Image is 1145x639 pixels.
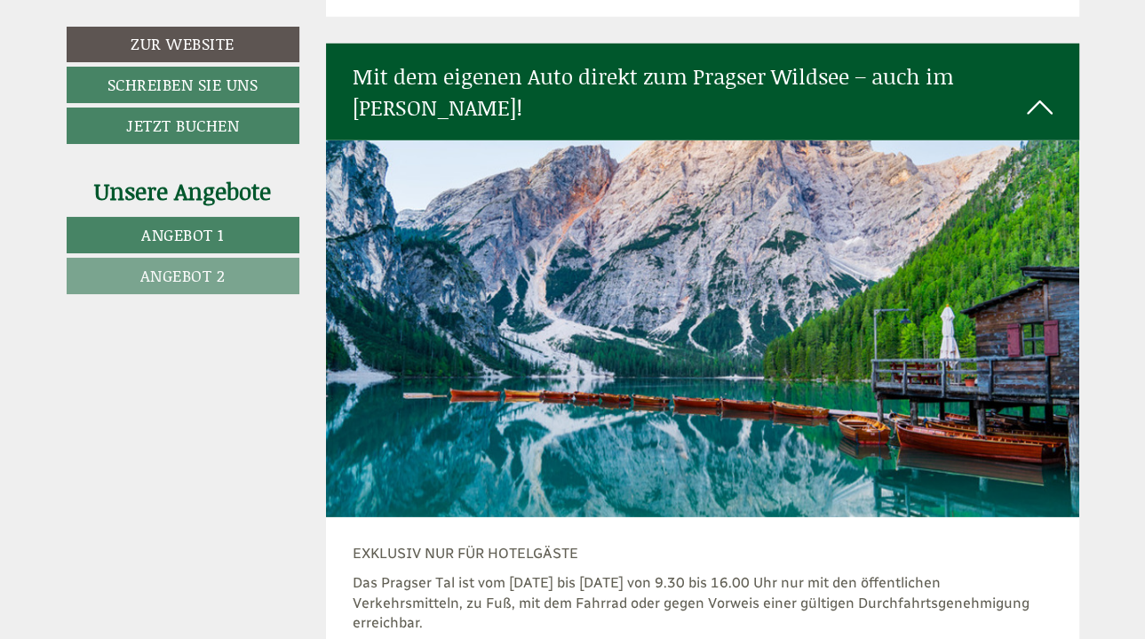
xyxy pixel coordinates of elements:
[353,544,1053,564] p: EXKLUSIV NUR FÜR HOTELGÄSTE
[67,27,299,62] a: Zur Website
[67,108,299,144] a: Jetzt buchen
[326,44,1079,140] div: Mit dem eigenen Auto direkt zum Pragser Wildsee – auch im [PERSON_NAME]!
[140,264,226,287] span: Angebot 2
[353,573,1053,635] p: Das Pragser Tal ist vom [DATE] bis [DATE] von 9.30 bis 16.00 Uhr nur mit den öffentlichen Verkehr...
[67,175,299,208] div: Unsere Angebote
[141,223,224,246] span: Angebot 1
[67,67,299,103] a: Schreiben Sie uns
